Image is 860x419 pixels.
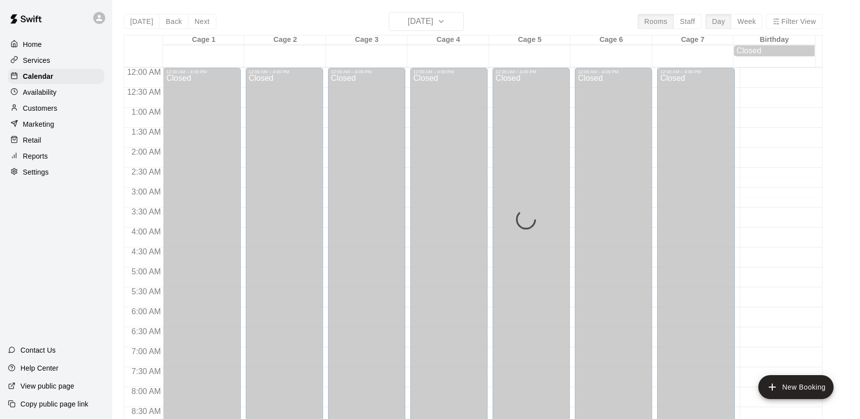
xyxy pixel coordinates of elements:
span: 1:30 AM [129,128,164,136]
p: Services [23,55,50,65]
p: Copy public page link [20,399,88,409]
p: Calendar [23,71,53,81]
a: Customers [8,101,104,116]
div: Cage 3 [326,35,407,45]
p: Customers [23,103,57,113]
div: Cage 6 [570,35,652,45]
div: 12:00 AM – 4:00 PM [413,69,485,74]
p: View public page [20,381,74,391]
span: 1:00 AM [129,108,164,116]
div: Cage 1 [163,35,244,45]
span: 5:30 AM [129,287,164,296]
p: Settings [23,167,49,177]
div: 12:00 AM – 4:00 PM [331,69,402,74]
a: Settings [8,165,104,180]
span: 7:00 AM [129,347,164,356]
p: Help Center [20,363,58,373]
p: Reports [23,151,48,161]
a: Home [8,37,104,52]
a: Availability [8,85,104,100]
p: Retail [23,135,41,145]
div: Closed [736,46,812,55]
span: 4:30 AM [129,247,164,256]
div: 12:00 AM – 4:00 PM [660,69,731,74]
p: Home [23,39,42,49]
span: 5:00 AM [129,267,164,276]
span: 2:00 AM [129,148,164,156]
span: 3:30 AM [129,208,164,216]
span: 7:30 AM [129,367,164,376]
div: Cage 5 [489,35,570,45]
p: Availability [23,87,57,97]
span: 6:30 AM [129,327,164,336]
div: 12:00 AM – 4:00 PM [496,69,567,74]
span: 2:30 AM [129,168,164,176]
div: Cage 4 [407,35,489,45]
span: 8:30 AM [129,407,164,416]
span: 8:00 AM [129,387,164,396]
div: Cage 2 [244,35,326,45]
span: 6:00 AM [129,307,164,316]
p: Marketing [23,119,54,129]
div: 12:00 AM – 4:00 PM [249,69,320,74]
button: add [758,375,834,399]
span: 4:00 AM [129,227,164,236]
a: Marketing [8,117,104,132]
a: Services [8,53,104,68]
div: Cage 7 [652,35,733,45]
a: Reports [8,149,104,164]
div: 12:00 AM – 4:00 PM [578,69,649,74]
a: Retail [8,133,104,148]
a: Calendar [8,69,104,84]
span: 3:00 AM [129,188,164,196]
p: Contact Us [20,345,56,355]
span: 12:00 AM [125,68,164,76]
span: 12:30 AM [125,88,164,96]
div: Birthday [733,35,815,45]
div: 12:00 AM – 4:00 PM [166,69,237,74]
